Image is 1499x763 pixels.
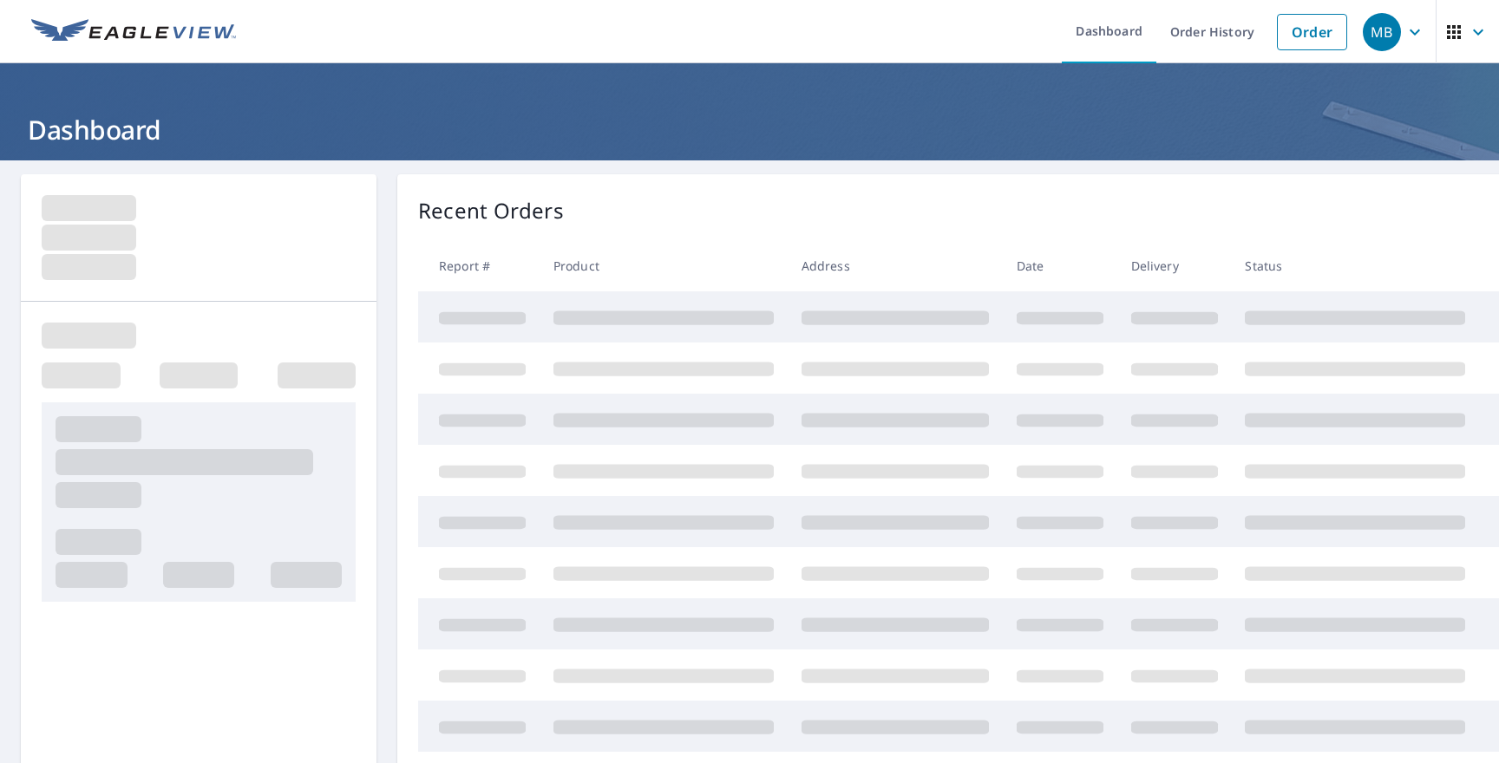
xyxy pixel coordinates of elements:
[418,195,564,226] p: Recent Orders
[418,240,540,291] th: Report #
[540,240,788,291] th: Product
[788,240,1003,291] th: Address
[1363,13,1401,51] div: MB
[21,112,1478,147] h1: Dashboard
[1117,240,1232,291] th: Delivery
[1277,14,1347,50] a: Order
[1003,240,1117,291] th: Date
[31,19,236,45] img: EV Logo
[1231,240,1479,291] th: Status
